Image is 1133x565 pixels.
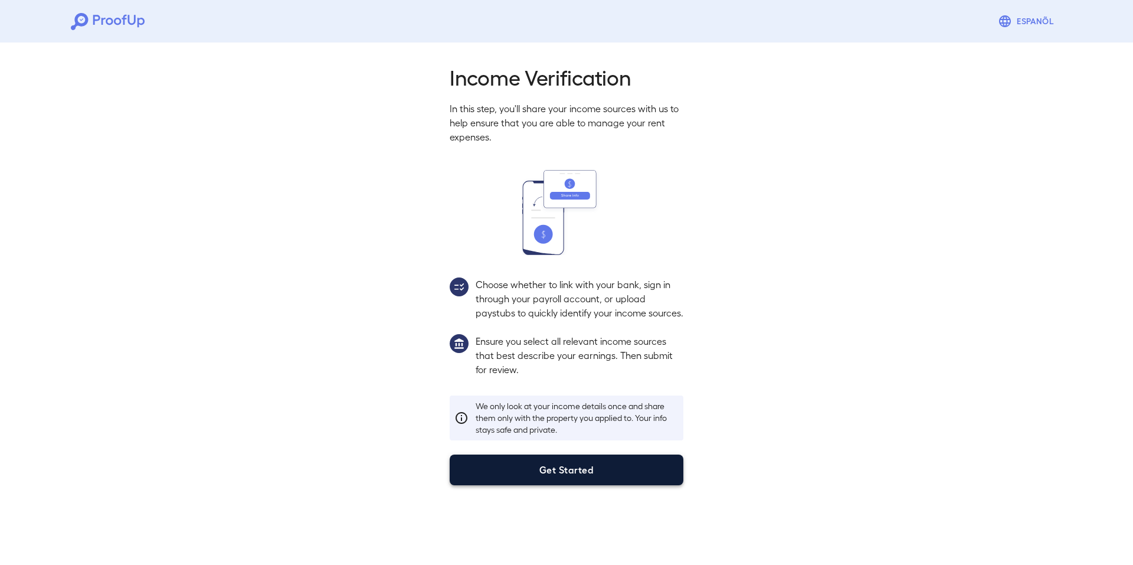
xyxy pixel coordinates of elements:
[450,277,469,296] img: group2.svg
[476,277,683,320] p: Choose whether to link with your bank, sign in through your payroll account, or upload paystubs t...
[476,334,683,377] p: Ensure you select all relevant income sources that best describe your earnings. Then submit for r...
[450,64,683,90] h2: Income Verification
[522,170,611,255] img: transfer_money.svg
[993,9,1062,33] button: Espanõl
[450,102,683,144] p: In this step, you'll share your income sources with us to help ensure that you are able to manage...
[450,334,469,353] img: group1.svg
[476,400,679,436] p: We only look at your income details once and share them only with the property you applied to. Yo...
[450,455,683,485] button: Get Started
